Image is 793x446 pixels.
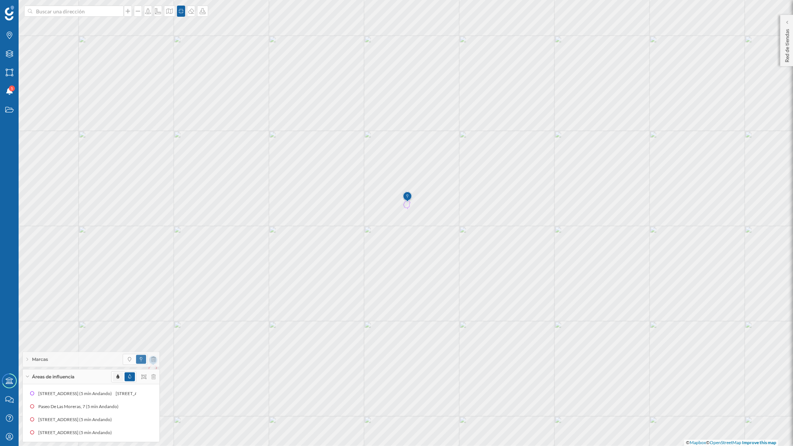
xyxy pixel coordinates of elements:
[403,190,412,204] img: Marker
[15,5,41,12] span: Soporte
[11,85,13,92] span: 5
[5,6,14,20] img: Geoblink Logo
[38,429,116,436] div: [STREET_ADDRESS] (5 min Andando)
[38,390,115,397] div: [STREET_ADDRESS] (5 min Andando)
[710,440,741,445] a: OpenStreetMap
[783,26,791,62] p: Red de tiendas
[742,440,776,445] a: Improve this map
[32,374,74,380] span: Áreas de influencia
[38,403,122,410] div: Paseo De Las Moreras, 7 (5 min Andando)
[684,440,778,446] div: © ©
[115,390,193,397] div: [STREET_ADDRESS] (5 min Andando)
[690,440,706,445] a: Mapbox
[32,356,48,363] span: Marcas
[38,416,116,423] div: [STREET_ADDRESS] (5 min Andando)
